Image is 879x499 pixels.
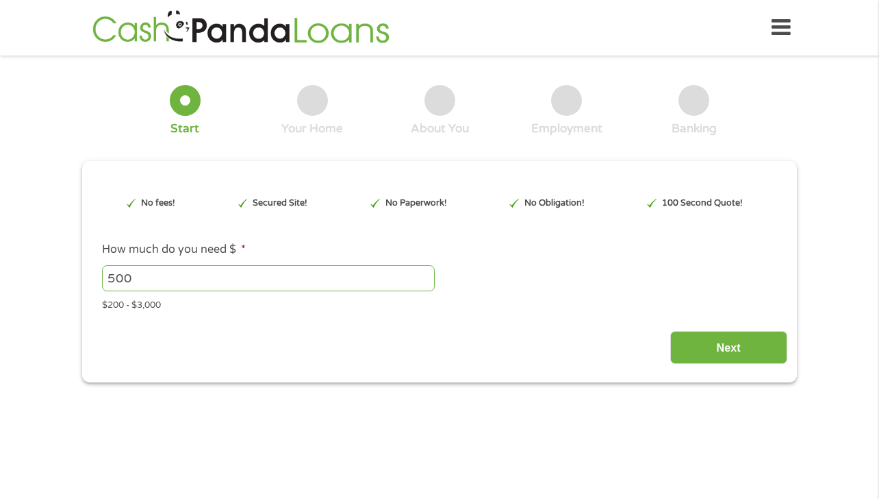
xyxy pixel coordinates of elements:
p: No Obligation! [524,197,585,210]
img: GetLoanNow Logo [88,8,394,47]
p: No fees! [141,197,175,210]
div: Start [170,121,199,136]
div: Your Home [281,121,343,136]
div: Employment [531,121,602,136]
input: Next [670,331,787,365]
div: Banking [672,121,717,136]
p: Secured Site! [253,197,307,210]
div: About You [411,121,469,136]
p: No Paperwork! [385,197,447,210]
label: How much do you need $ [102,243,246,257]
p: 100 Second Quote! [662,197,743,210]
div: $200 - $3,000 [102,294,777,313]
